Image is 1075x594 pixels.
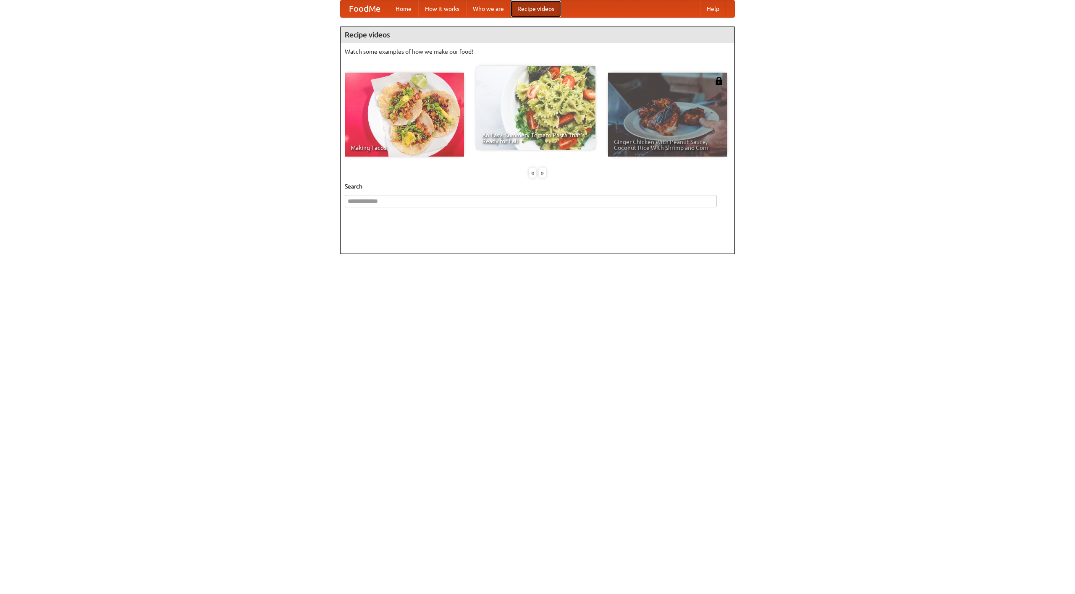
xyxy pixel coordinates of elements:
h4: Recipe videos [341,26,734,43]
a: Recipe videos [511,0,561,17]
p: Watch some examples of how we make our food! [345,47,730,56]
a: An Easy, Summery Tomato Pasta That's Ready for Fall [476,66,595,150]
a: Home [389,0,418,17]
span: Making Tacos [351,145,458,151]
h5: Search [345,182,730,191]
a: Who we are [466,0,511,17]
a: FoodMe [341,0,389,17]
a: How it works [418,0,466,17]
a: Making Tacos [345,73,464,157]
span: An Easy, Summery Tomato Pasta That's Ready for Fall [482,132,590,144]
a: Help [700,0,726,17]
img: 483408.png [715,77,723,85]
div: » [539,167,546,178]
div: « [529,167,536,178]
